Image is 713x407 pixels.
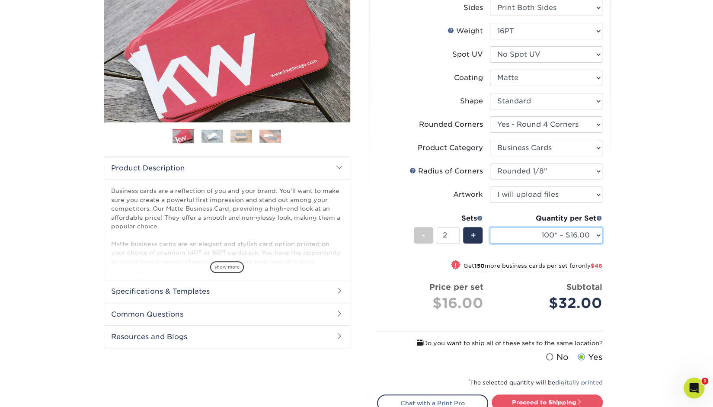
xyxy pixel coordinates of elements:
span: 1 [701,378,708,385]
div: Artwork [453,189,483,200]
img: Business Cards 04 [259,129,281,143]
strong: Subtotal [566,282,602,292]
h2: Specifications & Templates [104,280,350,302]
span: + [470,229,476,242]
iframe: Intercom live chat [684,378,704,398]
h2: Resources and Blogs [104,325,350,348]
div: Sets [414,213,483,224]
div: Spot UV [452,49,483,60]
div: Product Category [418,143,483,153]
a: digitally printed [555,379,603,386]
small: Get more business cards per set for [464,263,602,271]
img: Business Cards 03 [230,129,252,143]
span: $46 [591,263,602,269]
label: No [544,351,569,363]
label: Yes [576,351,603,363]
span: - [422,229,425,242]
div: $32.00 [496,293,602,314]
small: The selected quantity will be [468,379,603,386]
h2: Product Description [104,157,350,179]
div: Do you want to ship all of these sets to the same location? [377,338,603,348]
div: Shape [460,96,483,106]
div: Sides [464,3,483,13]
div: Radius of Corners [409,166,483,176]
strong: Price per set [429,282,483,292]
span: only [578,263,602,269]
h2: Common Questions [104,303,350,325]
span: show more [210,261,244,273]
div: Quantity per Set [490,213,602,224]
div: Coating [454,73,483,83]
strong: 150 [474,263,485,269]
div: Rounded Corners [419,119,483,130]
p: Business cards are a reflection of you and your brand. You'll want to make sure you create a powe... [111,186,343,310]
img: Business Cards 02 [201,129,223,143]
div: $16.00 [384,293,483,314]
span: ! [454,261,457,270]
img: Business Cards 01 [173,126,194,147]
div: Weight [448,26,483,36]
